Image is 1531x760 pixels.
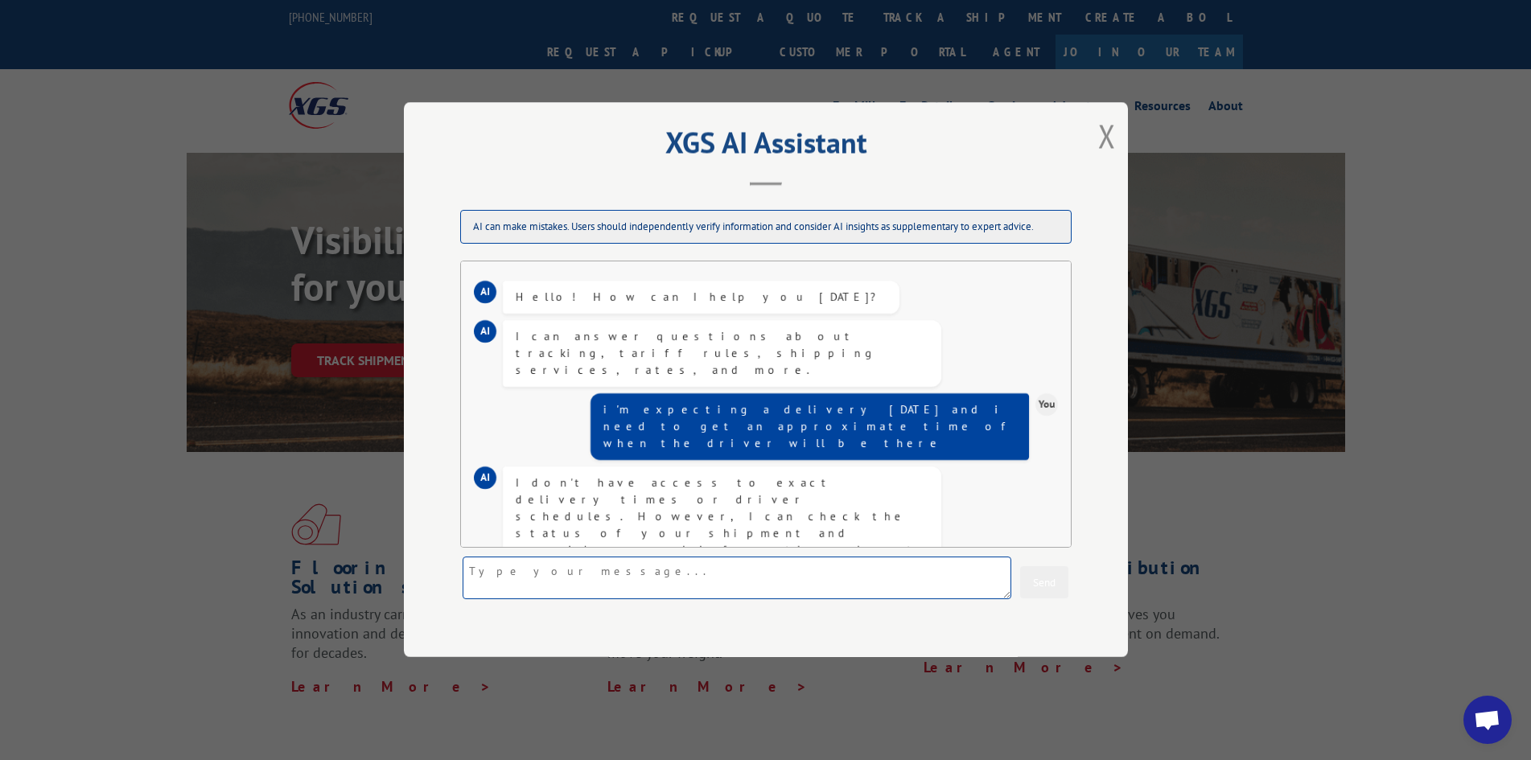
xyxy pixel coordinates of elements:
div: i'm expecting a delivery [DATE] and i need to get an approximate time of when the driver will be ... [603,401,1016,452]
div: Hello! How can I help you [DATE]? [516,289,887,306]
h2: XGS AI Assistant [444,131,1088,162]
div: AI [474,320,496,343]
div: Open chat [1463,696,1512,744]
div: AI [474,281,496,303]
button: Send [1020,567,1068,599]
button: Close modal [1098,114,1116,157]
div: AI can make mistakes. Users should independently verify information and consider AI insights as s... [460,211,1072,244]
div: You [1035,393,1058,416]
div: I can answer questions about tracking, tariff rules, shipping services, rates, and more. [516,328,928,379]
div: AI [474,466,496,489]
div: I don't have access to exact delivery times or driver schedules. However, I can check the status ... [516,474,928,626]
